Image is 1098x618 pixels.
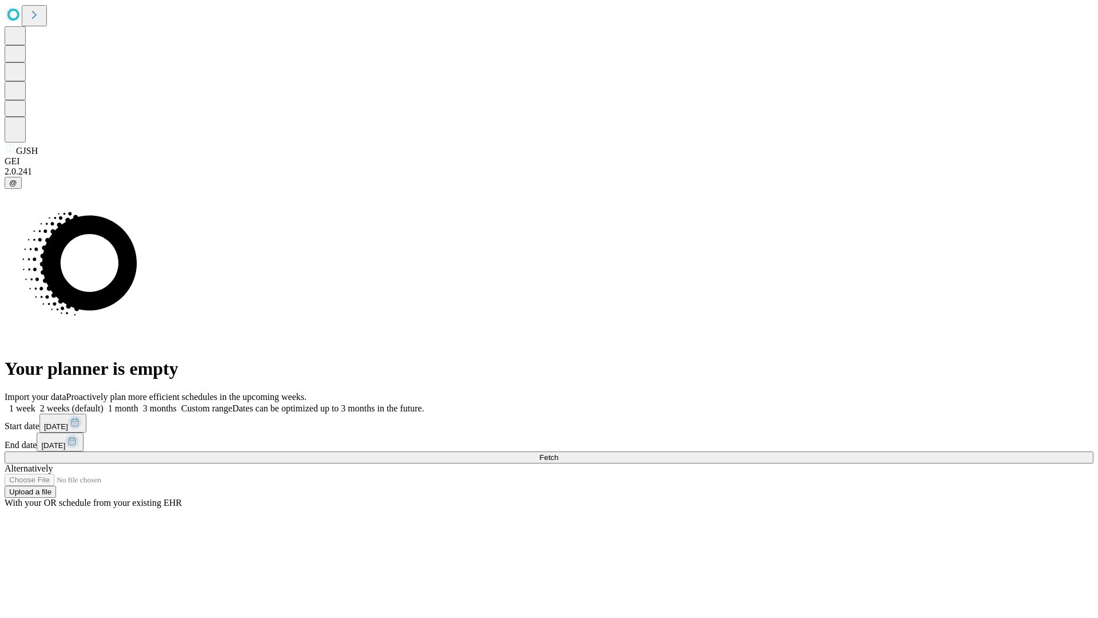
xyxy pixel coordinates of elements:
span: 1 month [108,403,138,413]
div: GEI [5,156,1093,167]
span: Custom range [181,403,232,413]
h1: Your planner is empty [5,358,1093,379]
span: 1 week [9,403,35,413]
span: [DATE] [44,422,68,431]
div: Start date [5,414,1093,433]
button: Upload a file [5,486,56,498]
span: Alternatively [5,463,53,473]
span: 2 weeks (default) [40,403,104,413]
span: Proactively plan more efficient schedules in the upcoming weeks. [66,392,307,402]
div: End date [5,433,1093,451]
span: Fetch [539,453,558,462]
button: [DATE] [39,414,86,433]
button: [DATE] [37,433,83,451]
span: @ [9,179,17,187]
span: Import your data [5,392,66,402]
span: GJSH [16,146,38,156]
div: 2.0.241 [5,167,1093,177]
span: 3 months [143,403,177,413]
span: [DATE] [41,441,65,450]
span: With your OR schedule from your existing EHR [5,498,182,508]
span: Dates can be optimized up to 3 months in the future. [232,403,424,413]
button: @ [5,177,22,189]
button: Fetch [5,451,1093,463]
